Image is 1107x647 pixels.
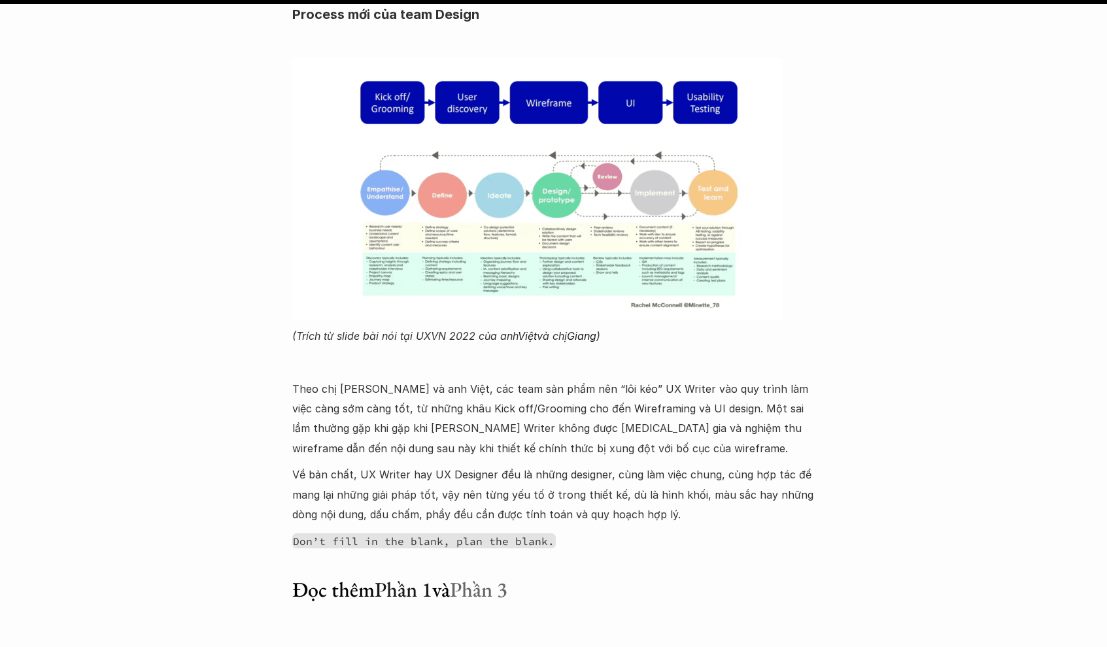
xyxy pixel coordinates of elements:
h3: Đọc thêm và [292,577,815,602]
a: Giang [567,329,596,342]
em: và chị [537,329,567,342]
a: Phần 1 [375,576,432,603]
em: ) [596,329,600,342]
a: Việt [518,329,537,342]
a: Phần 3 [450,576,507,603]
p: Về bản chất, UX Writer hay UX Designer đều là những designer, cùng làm việc chung, cùng hợp tác đ... [292,465,815,524]
code: Don’t fill in the blank, plan the blank. [292,533,556,548]
p: Theo chị [PERSON_NAME] và anh Việt, các team sản phẩm nên “lôi kéo” UX Writer vào quy trình làm v... [292,379,815,459]
em: (Trích từ slide bài nói tại UXVN 2022 của anh [292,329,518,342]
